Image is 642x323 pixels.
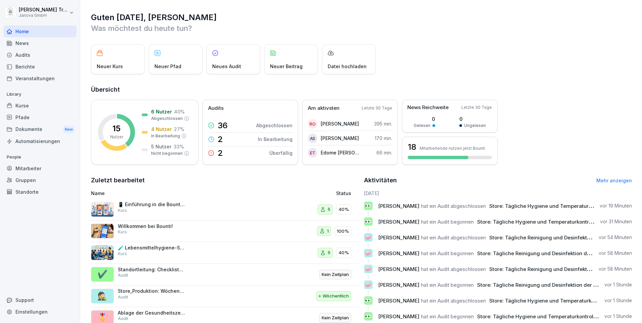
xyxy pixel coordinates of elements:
[151,133,180,139] p: In Bearbeitung
[3,49,77,61] a: Audits
[407,104,449,111] p: News Reichweite
[414,116,435,123] p: 0
[91,202,114,217] img: mi2x1uq9fytfd6tyw03v56b3.png
[378,203,419,209] span: [PERSON_NAME]
[174,108,185,115] p: 40 %
[208,104,224,112] p: Audits
[604,297,632,304] p: vor 1 Stunde
[3,306,77,318] a: Einstellungen
[327,228,329,235] p: 1
[174,143,184,150] p: 33 %
[118,207,127,214] p: Kurs
[365,233,371,242] p: 🧼
[461,104,492,110] p: Letzte 30 Tage
[151,143,172,150] p: 5 Nutzer
[97,63,123,70] p: Neuer Kurs
[365,264,371,274] p: 🧼
[362,105,392,111] p: Letzte 30 Tage
[91,245,114,260] img: h7jpezukfv8pwd1f3ia36uzh.png
[600,218,632,225] p: vor 31 Minuten
[91,85,632,94] h2: Übersicht
[599,250,632,257] p: vor 58 Minuten
[365,280,371,289] p: 🧼
[321,135,359,142] p: [PERSON_NAME]
[421,203,486,209] span: hat ein Audit abgeschlossen
[328,63,367,70] p: Datei hochladen
[118,288,185,294] p: Store_Produktion: Wöchentliche Kontrolle auf Schädlinge
[328,206,330,213] p: 5
[91,285,359,307] a: 🕵️Store_Produktion: Wöchentliche Kontrolle auf SchädlingeAuditWöchentlich
[3,111,77,123] a: Pfade
[118,272,128,278] p: Audit
[3,186,77,198] a: Standorte
[322,271,349,278] p: Kein Zeitplan
[3,73,77,84] a: Veranstaltungen
[3,163,77,174] a: Mitarbeiter
[3,123,77,136] a: DokumenteNew
[421,297,486,304] span: hat ein Audit abgeschlossen
[421,266,486,272] span: hat ein Audit abgeschlossen
[3,100,77,111] a: Kurse
[421,313,474,320] span: hat ein Audit begonnen
[3,135,77,147] a: Automatisierungen
[421,219,474,225] span: hat ein Audit begonnen
[63,126,75,133] div: New
[336,190,351,197] p: Status
[477,282,608,288] span: Store: Tägliche Reinigung und Desinfektion der Filiale
[328,249,330,256] p: 5
[91,199,359,221] a: 📱 Einführung in die Bounti AppKurs540%
[477,250,608,257] span: Store: Tägliche Reinigung und Desinfektion der Filiale
[269,149,292,156] p: Überfällig
[323,293,349,299] p: Wöchentlich
[596,178,632,183] a: Mehr anzeigen
[308,148,317,157] div: ET
[19,13,68,18] p: Janova GmbH
[365,312,371,321] p: 👀
[154,63,181,70] p: Neuer Pfad
[378,297,419,304] span: [PERSON_NAME]
[118,310,185,316] p: Ablage der Gesundheitszeugnisse der MA
[308,104,339,112] p: Am aktivsten
[489,266,620,272] span: Store: Tägliche Reinigung und Desinfektion der Filiale
[308,134,317,143] div: AS
[3,152,77,163] p: People
[3,61,77,73] a: Berichte
[118,294,128,300] p: Audit
[19,7,68,13] p: [PERSON_NAME] Trautmann
[604,313,632,320] p: vor 1 Stunde
[308,119,317,129] div: Ro
[489,234,620,241] span: Store: Tägliche Reinigung und Desinfektion der Filiale
[3,123,77,136] div: Dokumente
[174,126,184,133] p: 27 %
[91,23,632,34] p: Was möchtest du heute tun?
[91,12,632,23] h1: Guten [DATE], [PERSON_NAME]
[421,234,486,241] span: hat ein Audit abgeschlossen
[258,136,292,143] p: In Bearbeitung
[151,108,172,115] p: 6 Nutzer
[3,37,77,49] a: News
[477,313,638,320] span: Store: Tägliche Hygiene und Temperaturkontrolle bis 12.00 Mittag
[212,63,241,70] p: Neues Audit
[3,294,77,306] div: Support
[599,266,632,272] p: vor 58 Minuten
[3,26,77,37] div: Home
[256,122,292,129] p: Abgeschlossen
[459,116,486,123] p: 0
[378,266,419,272] span: [PERSON_NAME]
[378,282,419,288] span: [PERSON_NAME]
[365,201,371,211] p: 👀
[599,234,632,241] p: vor 54 Minuten
[376,149,392,156] p: 66 min.
[97,290,107,302] p: 🕵️
[338,249,349,256] p: 40%
[112,125,121,133] p: 15
[118,316,128,322] p: Audit
[110,134,123,140] p: Nutzer
[91,190,259,197] p: Name
[321,120,359,127] p: [PERSON_NAME]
